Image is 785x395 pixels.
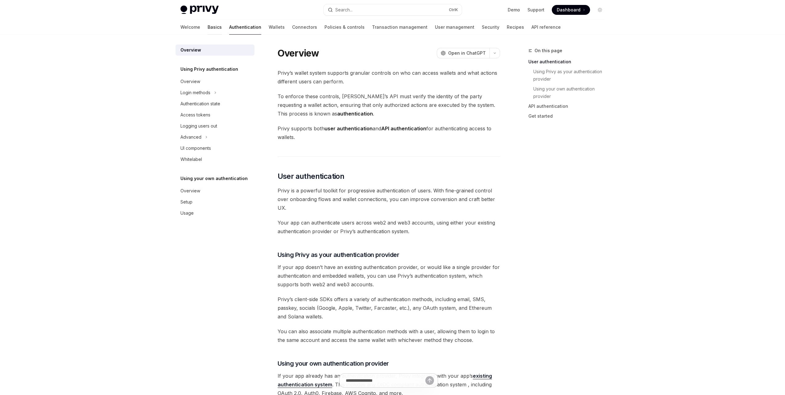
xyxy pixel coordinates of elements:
[372,20,428,35] a: Transaction management
[180,65,238,73] h5: Using Privy authentication
[180,175,248,182] h5: Using your own authentication
[528,101,610,111] a: API authentication
[278,263,500,289] span: If your app doesn’t have an existing authentication provider, or would like a single provider for...
[180,198,192,206] div: Setup
[180,20,200,35] a: Welcome
[335,6,353,14] div: Search...
[180,122,217,130] div: Logging users out
[180,111,210,119] div: Access tokens
[595,5,605,15] button: Toggle dark mode
[180,89,210,96] div: Login methods
[180,187,200,195] div: Overview
[278,295,500,321] span: Privy’s client-side SDKs offers a variety of authentication methods, including email, SMS, passke...
[176,154,254,165] a: Whitelabel
[552,5,590,15] a: Dashboard
[269,20,285,35] a: Wallets
[449,7,458,12] span: Ctrl K
[337,111,373,117] strong: authentication
[435,20,474,35] a: User management
[176,143,254,154] a: UI components
[176,76,254,87] a: Overview
[437,48,490,58] button: Open in ChatGPT
[176,208,254,219] a: Usage
[324,4,462,15] button: Search...CtrlK
[176,196,254,208] a: Setup
[533,67,610,84] a: Using Privy as your authentication provider
[176,185,254,196] a: Overview
[180,6,219,14] img: light logo
[229,20,261,35] a: Authentication
[482,20,499,35] a: Security
[292,20,317,35] a: Connectors
[278,186,500,212] span: Privy is a powerful toolkit for progressive authentication of users. With fine-grained control ov...
[180,133,201,141] div: Advanced
[208,20,222,35] a: Basics
[381,125,426,132] strong: API authentication
[557,7,580,13] span: Dashboard
[278,48,319,59] h1: Overview
[531,20,561,35] a: API reference
[324,125,373,132] strong: user authentication
[278,171,345,181] span: User authentication
[176,109,254,120] a: Access tokens
[507,20,524,35] a: Recipes
[324,20,365,35] a: Policies & controls
[278,218,500,236] span: Your app can authenticate users across web2 and web3 accounts, using either your existing authent...
[176,44,254,56] a: Overview
[533,84,610,101] a: Using your own authentication provider
[508,7,520,13] a: Demo
[180,209,194,217] div: Usage
[278,250,399,259] span: Using Privy as your authentication provider
[528,57,610,67] a: User authentication
[528,111,610,121] a: Get started
[535,47,562,54] span: On this page
[180,156,202,163] div: Whitelabel
[180,46,201,54] div: Overview
[180,100,220,107] div: Authentication state
[278,69,500,86] span: Privy’s wallet system supports granular controls on who can access wallets and what actions diffe...
[278,359,389,368] span: Using your own authentication provider
[278,92,500,118] span: To enforce these controls, [PERSON_NAME]’s API must verify the identity of the party requesting a...
[278,327,500,344] span: You can also associate multiple authentication methods with a user, allowing them to login to the...
[425,376,434,385] button: Send message
[180,78,200,85] div: Overview
[176,98,254,109] a: Authentication state
[180,145,211,152] div: UI components
[278,124,500,141] span: Privy supports both and for authenticating access to wallets.
[527,7,544,13] a: Support
[448,50,486,56] span: Open in ChatGPT
[176,120,254,132] a: Logging users out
